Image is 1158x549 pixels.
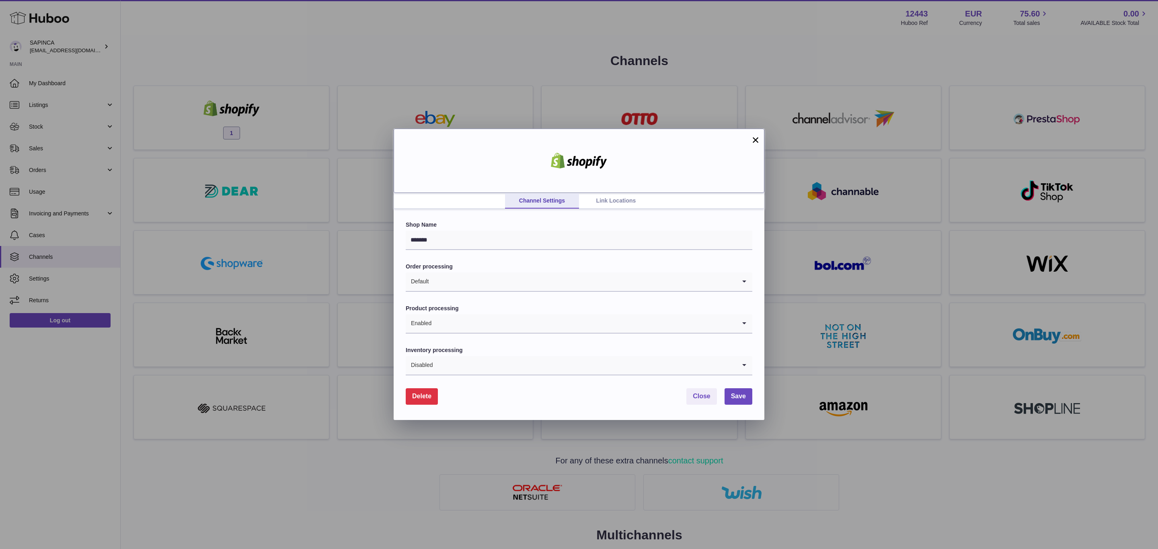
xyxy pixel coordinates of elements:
span: Close [693,393,710,399]
span: Delete [412,393,431,399]
span: Save [731,393,746,399]
button: × [751,135,760,145]
input: Search for option [429,272,736,291]
button: Save [725,388,752,405]
label: Order processing [406,263,752,270]
span: Disabled [406,356,433,375]
input: Search for option [433,356,736,375]
div: Search for option [406,314,752,334]
label: Product processing [406,305,752,312]
a: Channel Settings [505,193,579,209]
span: Default [406,272,429,291]
button: Close [686,388,717,405]
img: shopify [545,153,613,169]
div: Search for option [406,272,752,292]
input: Search for option [432,314,736,333]
a: Link Locations [579,193,653,209]
label: Inventory processing [406,346,752,354]
label: Shop Name [406,221,752,229]
span: Enabled [406,314,432,333]
div: Search for option [406,356,752,375]
button: Delete [406,388,438,405]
